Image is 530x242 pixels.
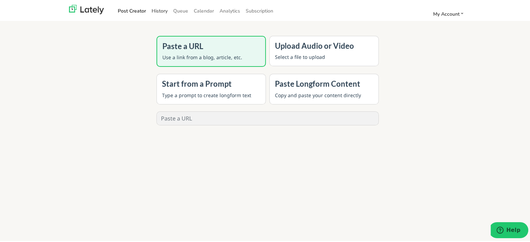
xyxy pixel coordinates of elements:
[162,41,260,50] h4: Paste a URL
[194,7,214,13] span: Calendar
[275,91,373,98] p: Copy and paste your content directly
[69,4,104,13] img: lately_logo_nav.700ca2e7.jpg
[491,221,528,239] iframe: Opens a widget where you can find more information
[191,4,217,16] a: Calendar
[162,78,260,87] h4: Start from a Prompt
[275,40,373,49] h4: Upload Audio or Video
[170,4,191,16] a: Queue
[430,7,466,19] a: My Account
[217,4,243,16] a: Analytics
[275,78,373,87] h4: Paste Longform Content
[275,52,373,60] p: Select a file to upload
[162,53,260,60] p: Use a link from a blog, article, etc.
[115,4,149,16] a: Post Creator
[157,111,378,124] input: Paste a URL
[433,10,459,16] span: My Account
[162,91,260,98] p: Type a prompt to create longform text
[149,4,170,16] a: History
[243,4,276,16] a: Subscription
